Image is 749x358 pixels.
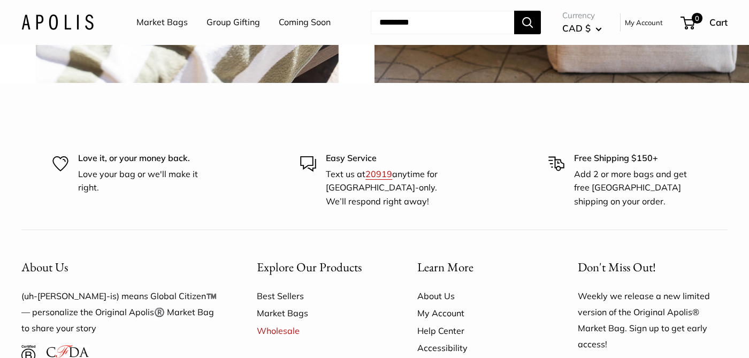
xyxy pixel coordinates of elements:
a: My Account [417,304,540,322]
p: Weekly we release a new limited version of the Original Apolis® Market Bag. Sign up to get early ... [578,288,728,353]
button: CAD $ [562,20,602,37]
p: Add 2 or more bags and get free [GEOGRAPHIC_DATA] shipping on your order. [574,167,697,209]
img: Apolis [21,14,94,30]
span: Explore Our Products [257,259,362,275]
a: Best Sellers [257,287,380,304]
span: Learn More [417,259,473,275]
input: Search... [371,11,514,34]
a: 0 Cart [682,14,728,31]
p: Love your bag or we'll make it right. [78,167,201,195]
button: Learn More [417,257,540,278]
p: Love it, or your money back. [78,151,201,165]
p: Easy Service [326,151,449,165]
a: 20919 [365,169,392,179]
a: Coming Soon [279,14,331,31]
button: Search [514,11,541,34]
span: Cart [709,17,728,28]
a: Help Center [417,322,540,339]
button: Explore Our Products [257,257,380,278]
a: My Account [625,16,663,29]
a: Accessibility [417,339,540,356]
span: Currency [562,8,602,23]
a: Wholesale [257,322,380,339]
a: Market Bags [257,304,380,322]
span: CAD $ [562,22,591,34]
span: 0 [692,13,702,24]
a: Market Bags [136,14,188,31]
p: Free Shipping $150+ [574,151,697,165]
p: Don't Miss Out! [578,257,728,278]
a: Group Gifting [207,14,260,31]
p: Text us at anytime for [GEOGRAPHIC_DATA]-only. We’ll respond right away! [326,167,449,209]
a: About Us [417,287,540,304]
span: About Us [21,259,68,275]
button: About Us [21,257,219,278]
p: (uh-[PERSON_NAME]-is) means Global Citizen™️ — personalize the Original Apolis®️ Market Bag to sh... [21,288,219,337]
